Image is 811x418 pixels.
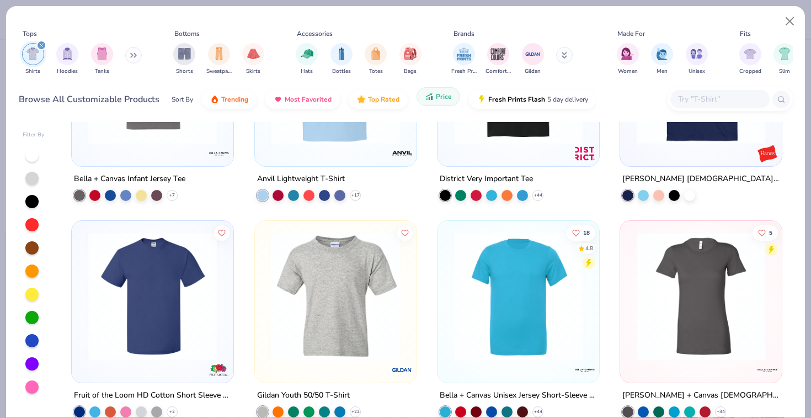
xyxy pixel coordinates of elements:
button: filter button [56,43,78,76]
img: Shirts Image [26,47,39,60]
div: filter for Hoodies [56,43,78,76]
button: Price [417,87,460,106]
div: filter for Shorts [173,43,195,76]
img: Fruit of the Loom logo [209,359,231,381]
img: 125066dd-09dd-4a0f-a5bd-e5e6e3674081 [631,15,771,144]
button: Fresh Prints Flash5 day delivery [469,90,596,109]
button: filter button [651,43,673,76]
span: + 17 [351,192,359,199]
span: Fresh Prints [451,67,477,76]
button: Like [214,225,230,240]
span: Shirts [25,67,40,76]
span: + 2 [169,409,175,415]
div: filter for Women [617,43,639,76]
img: Fresh Prints Image [456,46,472,62]
button: Like [397,225,412,240]
img: 10a0a8bf-8f21-4ecd-81c8-814f1e31d243 [449,232,588,361]
button: Like [567,225,595,240]
img: Skirts Image [247,47,260,60]
input: Try "T-Shirt" [677,93,762,105]
span: Totes [369,67,383,76]
img: Bella + Canvas logo [574,359,596,381]
button: filter button [522,43,544,76]
button: filter button [365,43,387,76]
span: Unisex [689,67,705,76]
button: filter button [173,43,195,76]
div: filter for Men [651,43,673,76]
span: + 7 [169,192,175,199]
img: Gildan Image [525,46,541,62]
span: Fresh Prints Flash [488,95,545,104]
span: + 34 [717,409,725,415]
div: filter for Unisex [686,43,708,76]
button: filter button [617,43,639,76]
div: Bella + Canvas Infant Jersey Tee [74,172,185,186]
img: 08a8c695-1603-4529-9fec-796f32c608a4 [83,15,222,144]
span: Gildan [525,67,541,76]
button: Like [753,225,778,240]
div: Accessories [297,29,333,39]
span: Cropped [739,67,761,76]
span: + 22 [351,409,359,415]
div: filter for Gildan [522,43,544,76]
span: 5 day delivery [547,93,588,106]
span: + 44 [533,192,542,199]
span: Men [657,67,668,76]
div: filter for Sweatpants [206,43,232,76]
button: filter button [91,43,113,76]
img: Shorts Image [178,47,191,60]
img: Hats Image [301,47,313,60]
div: Tops [23,29,37,39]
div: filter for Bottles [330,43,353,76]
img: flash.gif [477,95,486,104]
div: Gildan Youth 50/50 T-Shirt [257,389,350,403]
span: Women [618,67,638,76]
div: Bottoms [174,29,200,39]
button: filter button [22,43,44,76]
div: Anvil Lightweight T-Shirt [257,172,345,186]
button: filter button [686,43,708,76]
img: most_fav.gif [274,95,282,104]
span: Tanks [95,67,109,76]
img: Bella + Canvas logo [756,359,778,381]
span: Slim [779,67,790,76]
div: filter for Tanks [91,43,113,76]
button: filter button [296,43,318,76]
img: Hanes logo [756,142,778,165]
img: Unisex Image [690,47,703,60]
button: filter button [485,43,511,76]
img: Comfort Colors Image [490,46,506,62]
img: District logo [574,142,596,165]
div: [PERSON_NAME] [DEMOGRAPHIC_DATA]' Essential-T T-Shirt [622,172,780,186]
button: filter button [399,43,421,76]
img: Bags Image [404,47,416,60]
img: Tanks Image [96,47,108,60]
img: 21f585b9-bb5d-454e-ad73-31b06e5e9bdc [588,232,728,361]
img: 604c7870-1be7-4d5c-abc7-65e22fa17391 [83,232,222,361]
span: Sweatpants [206,67,232,76]
span: Hats [301,67,313,76]
div: filter for Skirts [242,43,264,76]
div: Fits [740,29,751,39]
button: filter button [451,43,477,76]
img: Hoodies Image [61,47,73,60]
img: Bella + Canvas logo [209,142,231,165]
img: Men Image [656,47,668,60]
div: Sort By [172,94,193,104]
button: Top Rated [349,90,408,109]
button: Most Favorited [265,90,340,109]
button: Trending [202,90,257,109]
span: Hoodies [57,67,78,76]
img: 7426dc08-2fd8-477c-b1ee-535e7d210823 [266,15,405,144]
img: Totes Image [370,47,382,60]
img: Anvil logo [391,142,413,165]
button: Close [780,11,801,32]
div: filter for Slim [773,43,796,76]
div: filter for Totes [365,43,387,76]
div: Made For [617,29,645,39]
img: TopRated.gif [357,95,366,104]
img: Cropped Image [744,47,756,60]
div: Filter By [23,131,45,139]
img: 12c717a8-bff4-429b-8526-ab448574c88c [266,232,405,361]
img: trending.gif [210,95,219,104]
